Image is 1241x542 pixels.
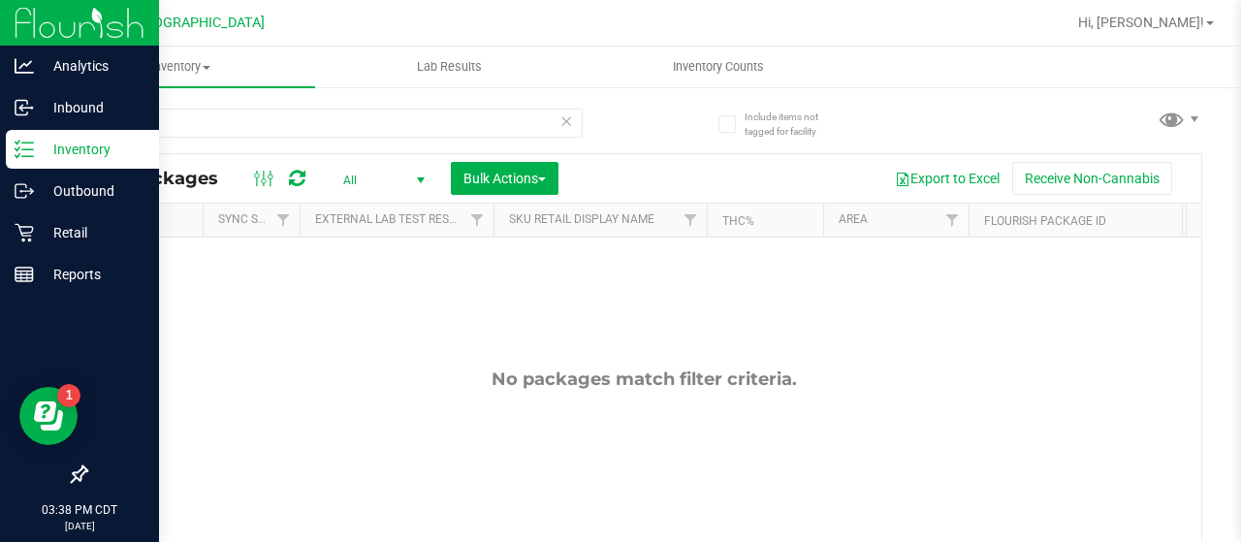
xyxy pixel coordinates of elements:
iframe: Resource center unread badge [57,384,80,407]
button: Export to Excel [882,162,1012,195]
button: Bulk Actions [451,162,558,195]
p: [DATE] [9,519,150,533]
span: Clear [559,109,573,134]
a: Area [839,212,868,226]
inline-svg: Retail [15,223,34,242]
p: Reports [34,263,150,286]
span: All Packages [101,168,238,189]
inline-svg: Inbound [15,98,34,117]
inline-svg: Analytics [15,56,34,76]
a: Inventory Counts [584,47,852,87]
a: Sku Retail Display Name [509,212,654,226]
p: Outbound [34,179,150,203]
a: Filter [675,204,707,237]
a: Filter [268,204,300,237]
input: Search Package ID, Item Name, SKU, Lot or Part Number... [85,109,583,138]
div: No packages match filter criteria. [86,368,1201,390]
a: Filter [937,204,969,237]
inline-svg: Reports [15,265,34,284]
a: Inventory [47,47,315,87]
p: 03:38 PM CDT [9,501,150,519]
span: Hi, [PERSON_NAME]! [1078,15,1204,30]
span: Lab Results [391,58,508,76]
span: Inventory [47,58,315,76]
button: Receive Non-Cannabis [1012,162,1172,195]
a: Sync Status [218,212,293,226]
p: Inventory [34,138,150,161]
a: Flourish Package ID [984,214,1106,228]
span: Inventory Counts [647,58,790,76]
span: Bulk Actions [463,171,546,186]
span: [GEOGRAPHIC_DATA] [132,15,265,31]
a: THC% [722,214,754,228]
iframe: Resource center [19,387,78,445]
a: Filter [461,204,493,237]
a: Lab Results [315,47,584,87]
p: Inbound [34,96,150,119]
p: Retail [34,221,150,244]
inline-svg: Inventory [15,140,34,159]
inline-svg: Outbound [15,181,34,201]
p: Analytics [34,54,150,78]
span: Include items not tagged for facility [745,110,842,139]
a: External Lab Test Result [315,212,467,226]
